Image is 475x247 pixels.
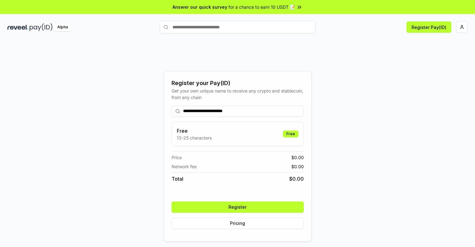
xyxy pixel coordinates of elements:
[172,163,197,170] span: Network fee
[30,23,53,31] img: pay_id
[172,175,183,183] span: Total
[291,163,304,170] span: $ 0.00
[172,88,304,101] div: Get your own unique name to receive any crypto and stablecoin, from any chain
[177,135,212,141] p: 13-25 characters
[177,127,212,135] h3: Free
[7,23,28,31] img: reveel_dark
[54,23,71,31] div: Alpha
[291,154,304,161] span: $ 0.00
[172,79,304,88] div: Register your Pay(ID)
[172,218,304,229] button: Pricing
[289,175,304,183] span: $ 0.00
[407,21,451,33] button: Register Pay(ID)
[283,131,299,137] div: Free
[172,202,304,213] button: Register
[228,4,295,10] span: for a chance to earn 10 USDT 📝
[172,4,227,10] span: Answer our quick survey
[172,154,182,161] span: Price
